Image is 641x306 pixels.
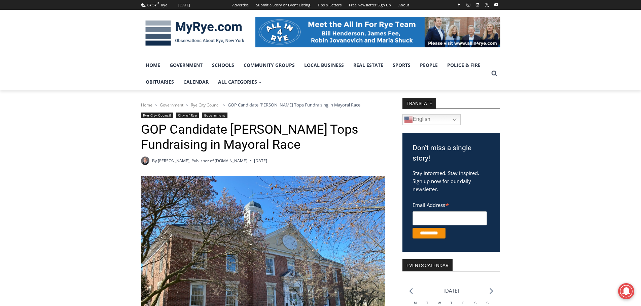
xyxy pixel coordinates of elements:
a: Calendar [179,74,213,90]
nav: Primary Navigation [141,57,488,91]
a: Sports [388,57,415,74]
button: View Search Form [488,68,500,80]
a: Linkedin [473,1,482,9]
img: en [404,116,413,124]
a: Local Business [299,57,349,74]
a: Government [165,57,207,74]
span: M [414,301,417,305]
div: [DATE] [178,2,190,8]
a: Previous month [409,288,413,294]
span: > [186,103,188,107]
a: Next month [490,288,493,294]
span: S [474,301,476,305]
a: Author image [141,157,149,165]
img: All in for Rye [255,17,500,47]
span: GOP Candidate [PERSON_NAME] Tops Fundraising in Mayoral Race [228,102,360,108]
span: F [462,301,464,305]
a: Instagram [464,1,472,9]
a: Rye City Council [191,102,220,108]
a: Real Estate [349,57,388,74]
a: All Categories [213,74,266,90]
a: Schools [207,57,239,74]
span: W [438,301,441,305]
h3: Don't miss a single story! [413,143,490,164]
img: MyRye.com [141,16,249,51]
li: [DATE] [443,286,459,295]
span: By [152,158,157,164]
span: T [426,301,428,305]
div: Rye [161,2,167,8]
a: English [402,114,461,125]
h1: GOP Candidate [PERSON_NAME] Tops Fundraising in Mayoral Race [141,122,385,152]
a: Community Groups [239,57,299,74]
a: Rye City Council [141,113,173,118]
a: City of Rye [176,113,199,118]
span: 67.57 [147,2,156,7]
time: [DATE] [254,158,267,164]
span: T [450,301,452,305]
a: YouTube [492,1,500,9]
span: > [223,103,225,107]
span: All Categories [218,78,262,86]
a: Government [160,102,183,108]
span: > [155,103,157,107]
a: Police & Fire [442,57,485,74]
label: Email Address [413,198,487,210]
h2: Events Calendar [402,259,453,271]
a: Home [141,57,165,74]
span: S [486,301,489,305]
a: Home [141,102,152,108]
a: Government [202,113,227,118]
strong: TRANSLATE [402,98,436,108]
a: Facebook [455,1,463,9]
span: F [157,1,159,5]
nav: Breadcrumbs [141,101,385,108]
p: Stay informed. Stay inspired. Sign up now for our daily newsletter. [413,169,490,193]
a: Obituaries [141,74,179,90]
a: X [483,1,491,9]
a: [PERSON_NAME], Publisher of [DOMAIN_NAME] [158,158,247,164]
a: People [415,57,442,74]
